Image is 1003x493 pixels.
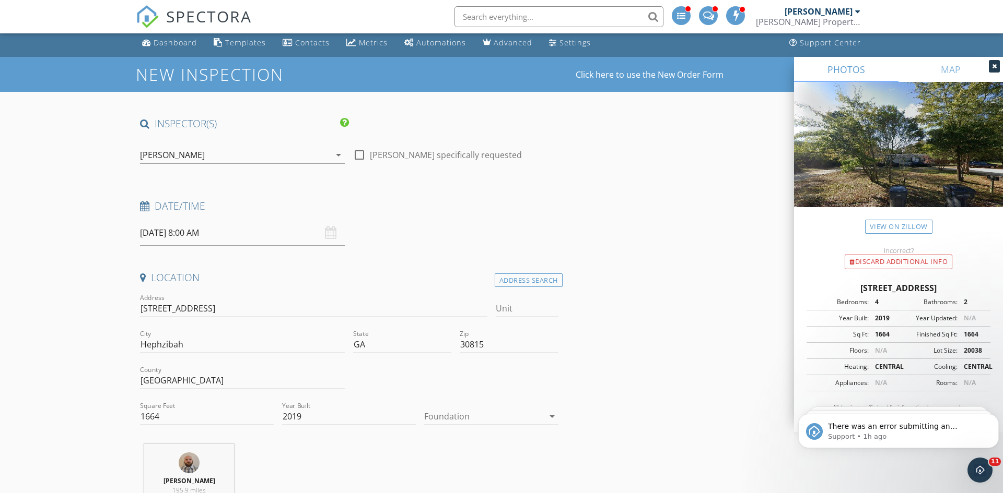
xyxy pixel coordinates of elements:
input: Search everything... [454,6,663,27]
a: Settings [545,33,595,53]
div: Dashboard [154,38,197,47]
div: Finished Sq Ft: [899,330,958,339]
div: Incorrect? [794,246,1003,255]
div: Discard Additional info [845,255,952,269]
a: Click here to use the New Order Form [576,70,724,79]
div: CENTRAL [958,362,987,371]
a: Templates [209,33,270,53]
a: Automations (Advanced) [400,33,470,53]
label: [PERSON_NAME] specifically requested [370,150,522,160]
div: Year Built: [810,314,869,323]
div: Year Updated: [899,314,958,323]
div: Contacts [295,38,330,47]
div: 20038 [958,346,987,355]
div: Lot Size: [899,346,958,355]
div: Settings [559,38,591,47]
img: photo.jpg [179,452,200,473]
div: Heating: [810,362,869,371]
h4: Date/Time [140,199,558,213]
div: Advanced [494,38,532,47]
a: Metrics [342,33,392,53]
div: 2019 [869,314,899,323]
span: N/A [875,346,887,355]
h4: Location [140,271,558,284]
a: Support Center [785,33,865,53]
div: Metrics [359,38,388,47]
a: Dashboard [138,33,201,53]
iframe: Intercom live chat [967,458,993,483]
div: 1664 [958,330,987,339]
h4: INSPECTOR(S) [140,117,349,130]
div: 1664 [869,330,899,339]
div: Bathrooms: [899,297,958,307]
div: Templates [225,38,266,47]
span: N/A [875,378,887,387]
div: 2 [958,297,987,307]
div: Webb Property Inspection [756,17,860,27]
span: N/A [964,378,976,387]
img: streetview [794,82,1003,232]
h1: New Inspection [136,65,367,83]
span: 11 [989,458,1001,466]
a: Advanced [479,33,537,53]
div: Support Center [800,38,861,47]
div: Automations [416,38,466,47]
a: View on Zillow [865,220,932,234]
strong: [PERSON_NAME] [164,476,215,485]
img: The Best Home Inspection Software - Spectora [136,5,159,28]
a: MAP [899,57,1003,82]
div: Address Search [495,273,563,287]
div: Sq Ft: [810,330,869,339]
div: [PERSON_NAME] [785,6,853,17]
div: [PERSON_NAME] [140,150,205,160]
span: N/A [964,314,976,322]
i: arrow_drop_down [332,149,345,161]
div: Cooling: [899,362,958,371]
a: Contacts [278,33,334,53]
div: Bedrooms: [810,297,869,307]
div: 4 [869,297,899,307]
input: Select date [140,220,345,246]
div: Appliances: [810,378,869,388]
iframe: Intercom notifications message [794,392,1003,465]
span: SPECTORA [166,5,252,27]
a: PHOTOS [794,57,899,82]
div: Rooms: [899,378,958,388]
div: Floors: [810,346,869,355]
i: arrow_drop_down [546,410,558,423]
div: CENTRAL [869,362,899,371]
a: SPECTORA [136,14,252,36]
div: [STREET_ADDRESS] [807,282,990,294]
